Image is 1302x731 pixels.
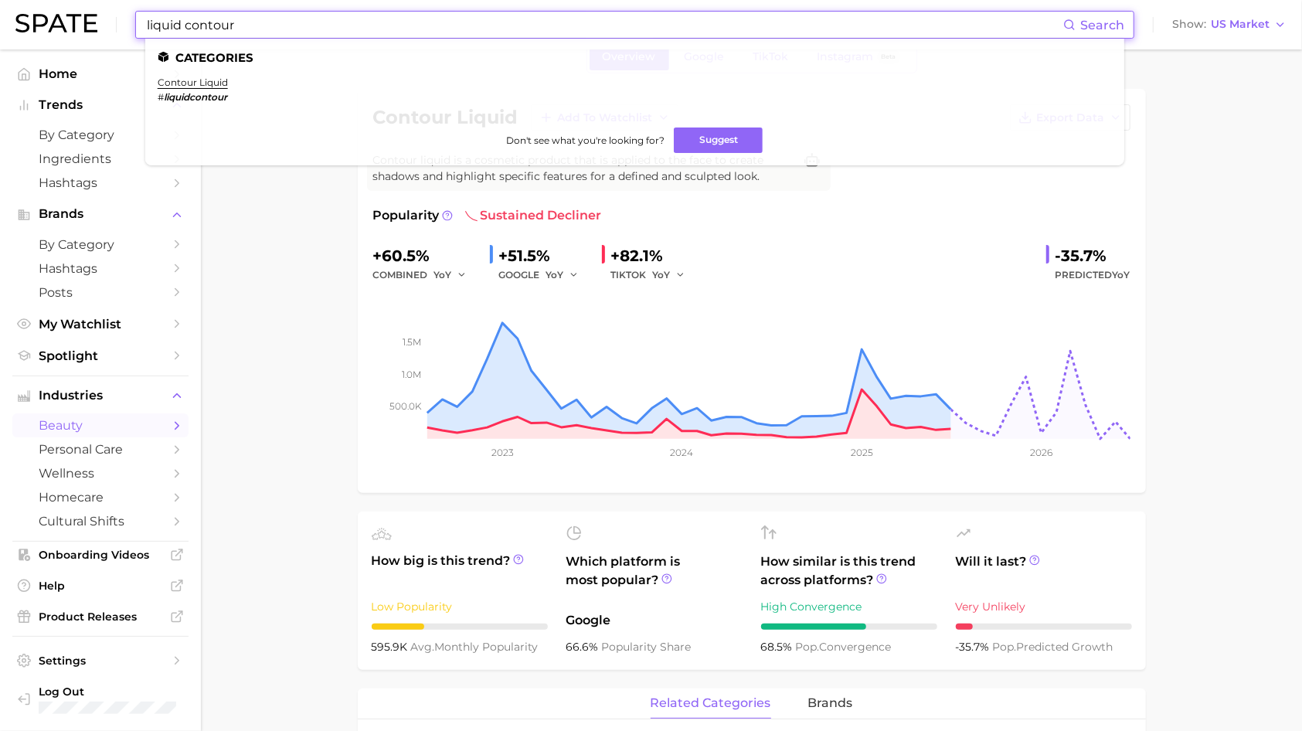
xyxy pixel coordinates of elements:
[12,384,189,407] button: Industries
[39,348,162,363] span: Spotlight
[1172,20,1206,29] span: Show
[373,152,794,185] span: Contour liquid is a cosmetic product that is applied to the face to create shadows and highlight ...
[39,490,162,505] span: homecare
[39,127,162,142] span: by Category
[39,261,162,276] span: Hashtags
[761,624,937,630] div: 6 / 10
[411,640,435,654] abbr: average
[39,207,162,221] span: Brands
[1211,20,1270,29] span: US Market
[15,14,97,32] img: SPATE
[434,266,467,284] button: YoY
[465,206,602,225] span: sustained decliner
[12,62,189,86] a: Home
[12,233,189,257] a: by Category
[761,640,796,654] span: 68.5%
[1056,243,1130,268] div: -35.7%
[372,597,548,616] div: Low Popularity
[566,611,743,630] span: Google
[993,640,1113,654] span: predicted growth
[39,654,162,668] span: Settings
[372,640,411,654] span: 595.9k
[808,696,853,710] span: brands
[39,466,162,481] span: wellness
[12,485,189,509] a: homecare
[653,266,686,284] button: YoY
[602,640,692,654] span: popularity share
[373,243,478,268] div: +60.5%
[956,552,1132,590] span: Will it last?
[12,257,189,280] a: Hashtags
[39,285,162,300] span: Posts
[12,437,189,461] a: personal care
[158,76,228,88] a: contour liquid
[12,461,189,485] a: wellness
[761,597,937,616] div: High Convergence
[12,171,189,195] a: Hashtags
[12,680,189,719] a: Log out. Currently logged in with e-mail leon@palladiobeauty.com.
[39,66,162,81] span: Home
[491,447,513,458] tspan: 2023
[674,127,763,153] button: Suggest
[39,175,162,190] span: Hashtags
[164,91,227,103] em: liquidcontour
[39,514,162,529] span: cultural shifts
[611,266,696,284] div: TIKTOK
[796,640,892,654] span: convergence
[12,543,189,566] a: Onboarding Videos
[12,123,189,147] a: by Category
[651,696,771,710] span: related categories
[566,640,602,654] span: 66.6%
[1113,269,1130,280] span: YoY
[145,12,1063,38] input: Search here for a brand, industry, or ingredient
[670,447,693,458] tspan: 2024
[12,605,189,628] a: Product Releases
[411,640,539,654] span: monthly popularity
[39,610,162,624] span: Product Releases
[566,552,743,603] span: Which platform is most popular?
[993,640,1017,654] abbr: popularity index
[39,579,162,593] span: Help
[1080,18,1124,32] span: Search
[761,552,937,590] span: How similar is this trend across platforms?
[12,147,189,171] a: Ingredients
[796,640,820,654] abbr: popularity index
[12,93,189,117] button: Trends
[956,624,1132,630] div: 1 / 10
[1168,15,1290,35] button: ShowUS Market
[611,243,696,268] div: +82.1%
[12,202,189,226] button: Brands
[39,442,162,457] span: personal care
[39,98,162,112] span: Trends
[12,574,189,597] a: Help
[39,237,162,252] span: by Category
[12,649,189,672] a: Settings
[12,280,189,304] a: Posts
[1056,266,1130,284] span: Predicted
[12,312,189,336] a: My Watchlist
[39,389,162,403] span: Industries
[39,317,162,331] span: My Watchlist
[1030,447,1052,458] tspan: 2026
[12,344,189,368] a: Spotlight
[506,134,665,146] span: Don't see what you're looking for?
[12,413,189,437] a: beauty
[956,640,993,654] span: -35.7%
[39,685,176,699] span: Log Out
[546,266,580,284] button: YoY
[851,447,873,458] tspan: 2025
[499,243,590,268] div: +51.5%
[499,266,590,284] div: GOOGLE
[39,418,162,433] span: beauty
[39,548,162,562] span: Onboarding Videos
[373,266,478,284] div: combined
[12,509,189,533] a: cultural shifts
[653,268,671,281] span: YoY
[158,51,1112,64] li: Categories
[373,206,440,225] span: Popularity
[39,151,162,166] span: Ingredients
[434,268,452,281] span: YoY
[158,91,164,103] span: #
[546,268,564,281] span: YoY
[372,624,548,630] div: 3 / 10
